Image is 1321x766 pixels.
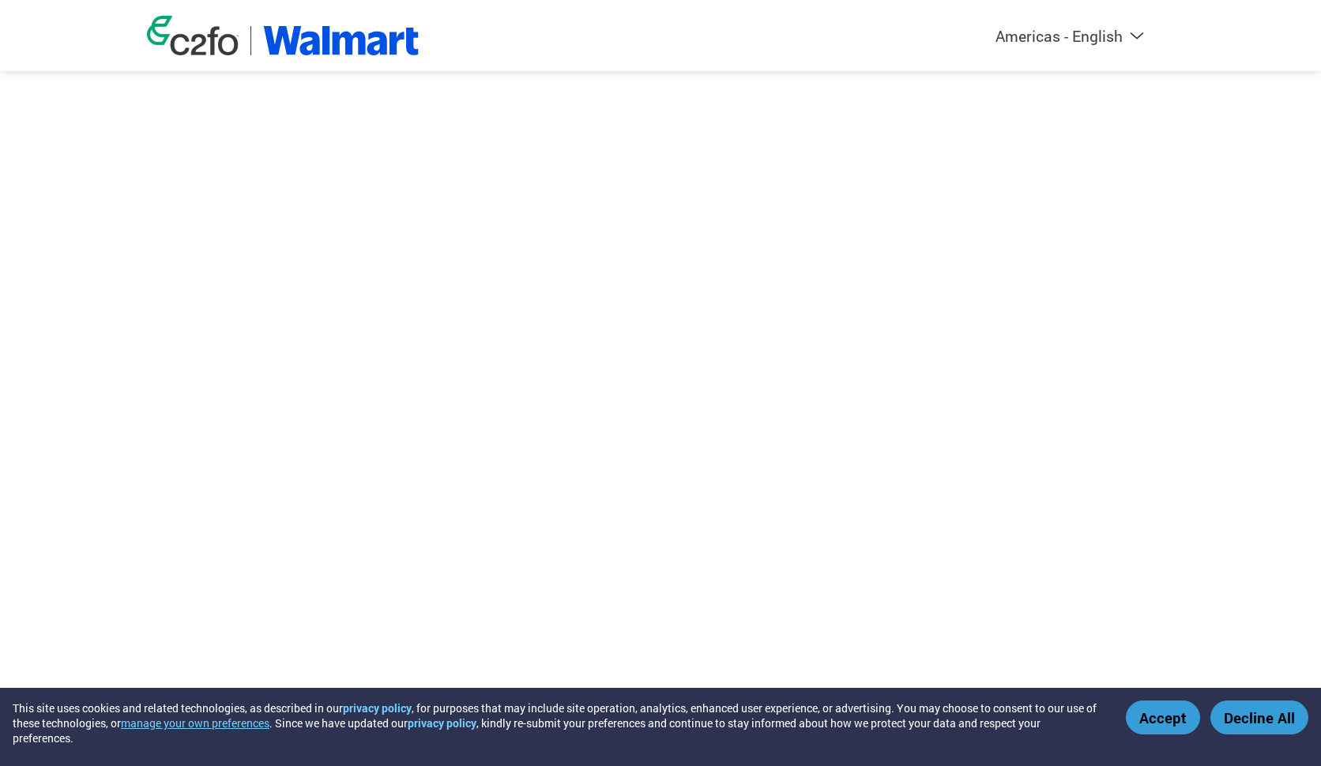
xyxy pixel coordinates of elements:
img: Walmart [263,26,419,55]
a: privacy policy [408,715,476,730]
img: c2fo logo [147,16,239,55]
button: Accept [1126,700,1200,734]
div: This site uses cookies and related technologies, as described in our , for purposes that may incl... [13,700,1103,745]
a: privacy policy [343,700,412,715]
button: manage your own preferences [121,715,269,730]
button: Decline All [1210,700,1308,734]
